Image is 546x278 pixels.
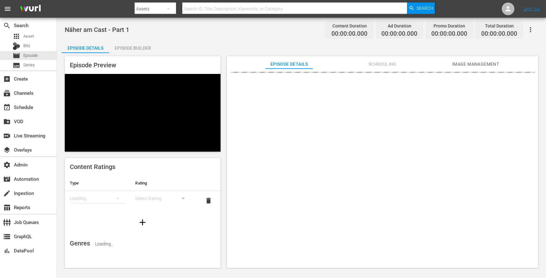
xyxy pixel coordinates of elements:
[23,33,34,39] span: Asset
[65,176,221,210] table: simple table
[23,52,38,59] span: Episode
[70,239,90,247] span: Genres
[431,30,467,38] span: 00:00:00.000
[109,40,156,56] div: Episode Builder
[3,22,11,29] span: Search
[23,62,35,68] span: Series
[452,60,499,68] span: Image Management
[3,190,11,197] span: Ingestion
[381,21,417,30] div: Ad Duration
[70,61,116,69] span: Episode Preview
[13,42,20,50] div: Bits
[431,21,467,30] div: Promo Duration
[65,176,130,191] th: Type
[201,193,216,208] button: delete
[524,6,540,11] a: Sign Out
[13,33,20,40] span: Asset
[3,175,11,183] span: Automation
[65,26,129,33] span: Näher am Cast - Part 1
[95,241,113,246] span: Loading..
[481,30,517,38] span: 00:00:00.000
[62,40,109,53] button: Episode Details
[416,3,433,14] span: Search
[381,30,417,38] span: 00:00:00.000
[3,233,11,240] span: GraphQL
[3,161,11,169] span: Admin
[3,204,11,211] span: Reports
[359,60,406,68] span: Scheduling
[407,3,435,14] button: Search
[3,247,11,255] span: DataPool
[331,21,367,30] div: Content Duration
[15,2,45,16] img: ans4CAIJ8jUAAAAAAAAAAAAAAAAAAAAAAAAgQb4GAAAAAAAAAAAAAAAAAAAAAAAAJMjXAAAAAAAAAAAAAAAAAAAAAAAAgAT5G...
[23,43,30,49] span: Bits
[3,146,11,154] span: Overlays
[3,132,11,140] span: Live Streaming
[205,197,212,204] span: delete
[331,30,367,38] span: 00:00:00.000
[3,104,11,111] span: Schedule
[13,62,20,69] span: Series
[70,163,115,171] span: Content Ratings
[3,219,11,226] span: Job Queues
[4,5,11,13] span: menu
[13,52,20,59] span: Episode
[3,89,11,97] span: Channels
[3,75,11,83] span: Create
[481,21,517,30] div: Total Duration
[3,118,11,125] span: VOD
[62,40,109,56] div: Episode Details
[130,176,196,191] th: Rating
[109,40,156,53] button: Episode Builder
[265,60,313,68] span: Episode Details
